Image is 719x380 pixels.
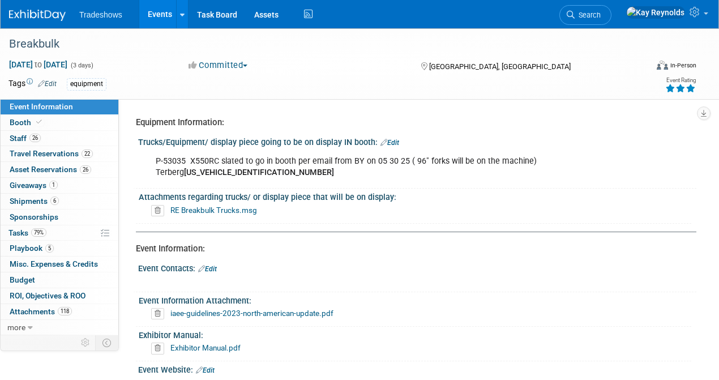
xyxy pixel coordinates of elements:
[1,162,118,177] a: Asset Reservations26
[1,304,118,319] a: Attachments118
[70,62,93,69] span: (3 days)
[96,335,119,350] td: Toggle Event Tabs
[8,59,68,70] span: [DATE] [DATE]
[670,61,696,70] div: In-Person
[1,115,118,130] a: Booth
[380,139,399,147] a: Edit
[151,344,169,352] a: Delete attachment?
[1,210,118,225] a: Sponsorships
[136,243,688,255] div: Event Information:
[138,134,696,148] div: Trucks/Equipment/ display piece going to be on display IN booth:
[80,165,91,174] span: 26
[139,189,691,203] div: Attachments regarding trucks/ or display piece that will be on display:
[196,366,215,374] a: Edit
[665,78,696,83] div: Event Rating
[10,259,98,268] span: Misc. Expenses & Credits
[10,149,93,158] span: Travel Reservations
[10,197,59,206] span: Shipments
[10,275,35,284] span: Budget
[1,146,118,161] a: Travel Reservations22
[9,10,66,21] img: ExhibitDay
[7,323,25,332] span: more
[1,131,118,146] a: Staff26
[10,307,72,316] span: Attachments
[33,60,44,69] span: to
[559,5,611,25] a: Search
[1,241,118,256] a: Playbook5
[8,228,46,237] span: Tasks
[198,265,217,273] a: Edit
[1,225,118,241] a: Tasks79%
[151,310,169,318] a: Delete attachment?
[1,194,118,209] a: Shipments6
[1,257,118,272] a: Misc. Expenses & Credits
[148,150,586,184] div: P-53035 X550RC slated to go in booth per email from BY on 05 30 25 ( 96" forks will be on the mac...
[1,288,118,304] a: ROI, Objectives & ROO
[136,117,688,129] div: Equipment Information:
[184,168,334,177] b: [US_VEHICLE_IDENTIFICATION_NUMBER]
[10,165,91,174] span: Asset Reservations
[185,59,252,71] button: Committed
[1,178,118,193] a: Giveaways1
[596,59,697,76] div: Event Format
[38,80,57,88] a: Edit
[31,228,46,237] span: 79%
[10,291,85,300] span: ROI, Objectives & ROO
[5,34,637,54] div: Breakbulk
[657,61,668,70] img: Format-Inperson.png
[10,181,58,190] span: Giveaways
[49,181,58,189] span: 1
[138,361,696,376] div: Event Website:
[139,292,691,306] div: Event Information Attachment:
[151,207,169,215] a: Delete attachment?
[79,10,122,19] span: Tradeshows
[10,212,58,221] span: Sponsorships
[76,335,96,350] td: Personalize Event Tab Strip
[1,320,118,335] a: more
[50,197,59,205] span: 6
[82,150,93,158] span: 22
[138,260,696,275] div: Event Contacts:
[1,99,118,114] a: Event Information
[139,327,691,341] div: Exhibitor Manual:
[8,78,57,91] td: Tags
[10,102,73,111] span: Event Information
[67,78,106,90] div: equipment
[45,244,54,253] span: 5
[1,272,118,288] a: Budget
[36,119,42,125] i: Booth reservation complete
[10,118,44,127] span: Booth
[10,134,41,143] span: Staff
[10,244,54,253] span: Playbook
[170,206,257,215] a: RE Breakbulk Trucks.msg
[170,309,333,318] a: iaee-guidelines-2023-north-american-update.pdf
[429,62,571,71] span: [GEOGRAPHIC_DATA], [GEOGRAPHIC_DATA]
[575,11,601,19] span: Search
[58,307,72,315] span: 118
[170,343,241,352] a: Exhibitor Manual.pdf
[29,134,41,142] span: 26
[626,6,685,19] img: Kay Reynolds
